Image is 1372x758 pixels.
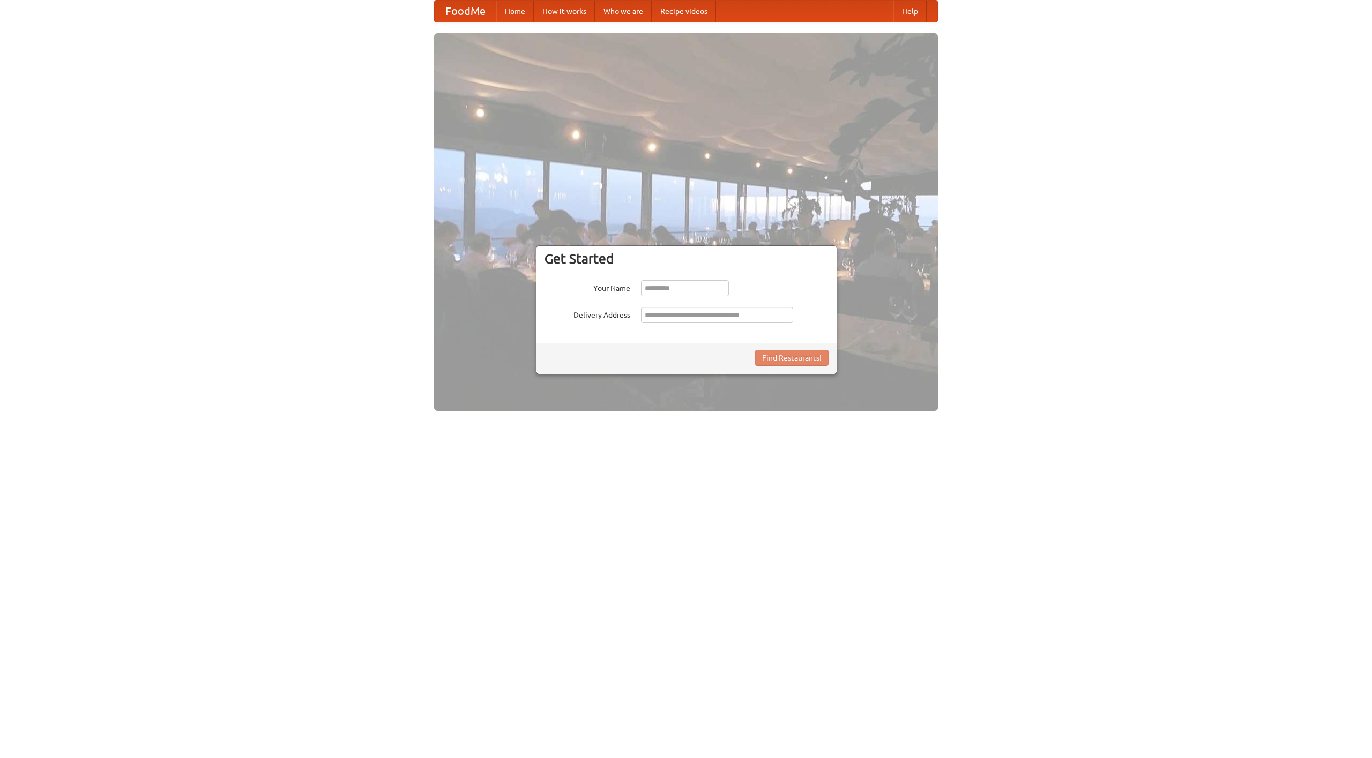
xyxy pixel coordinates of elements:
a: Who we are [595,1,652,22]
a: FoodMe [435,1,496,22]
button: Find Restaurants! [755,350,829,366]
label: Your Name [545,280,630,294]
a: Recipe videos [652,1,716,22]
a: Help [893,1,927,22]
h3: Get Started [545,251,829,267]
a: Home [496,1,534,22]
a: How it works [534,1,595,22]
label: Delivery Address [545,307,630,320]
